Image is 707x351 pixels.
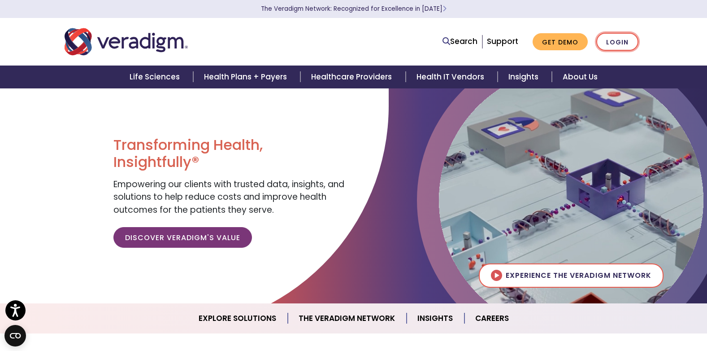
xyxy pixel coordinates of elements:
a: Careers [464,307,520,330]
a: Life Sciences [119,66,193,88]
span: Learn More [442,4,447,13]
a: Insights [498,66,552,88]
a: Discover Veradigm's Value [113,227,252,248]
a: Get Demo [533,33,588,51]
a: Health Plans + Payers [193,66,300,88]
a: Insights [407,307,464,330]
a: Search [442,35,477,48]
span: Empowering our clients with trusted data, insights, and solutions to help reduce costs and improv... [113,178,344,216]
a: Explore Solutions [188,307,288,330]
a: Health IT Vendors [406,66,498,88]
a: Support [487,36,518,47]
a: Login [596,33,638,51]
a: Healthcare Providers [300,66,405,88]
h1: Transforming Health, Insightfully® [113,136,347,171]
a: About Us [552,66,608,88]
a: The Veradigm Network [288,307,407,330]
button: Open CMP widget [4,325,26,347]
img: Veradigm logo [65,27,188,57]
iframe: Drift Chat Widget [535,286,696,340]
a: The Veradigm Network: Recognized for Excellence in [DATE]Learn More [261,4,447,13]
